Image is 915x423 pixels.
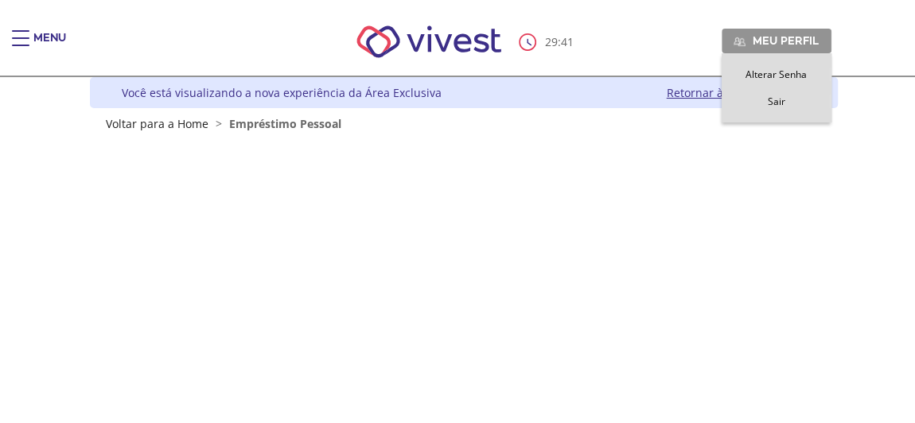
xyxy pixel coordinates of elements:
a: Retornar à versão clássica [667,85,806,100]
span: Sair [768,95,785,108]
span: 41 [560,34,573,49]
span: 29 [544,34,557,49]
div: : [519,33,576,51]
a: Meu perfil [722,29,831,52]
a: Sair [722,95,831,108]
span: > [212,116,226,131]
img: Meu perfil [734,36,746,48]
div: Menu [33,30,66,62]
img: Vivest [339,8,520,76]
span: Meu perfil [753,33,819,48]
a: Alterar Senha [722,68,831,81]
span: Empréstimo Pessoal [229,116,341,131]
div: Você está visualizando a nova experiência da Área Exclusiva [122,85,442,100]
a: Voltar para a Home [106,116,208,131]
